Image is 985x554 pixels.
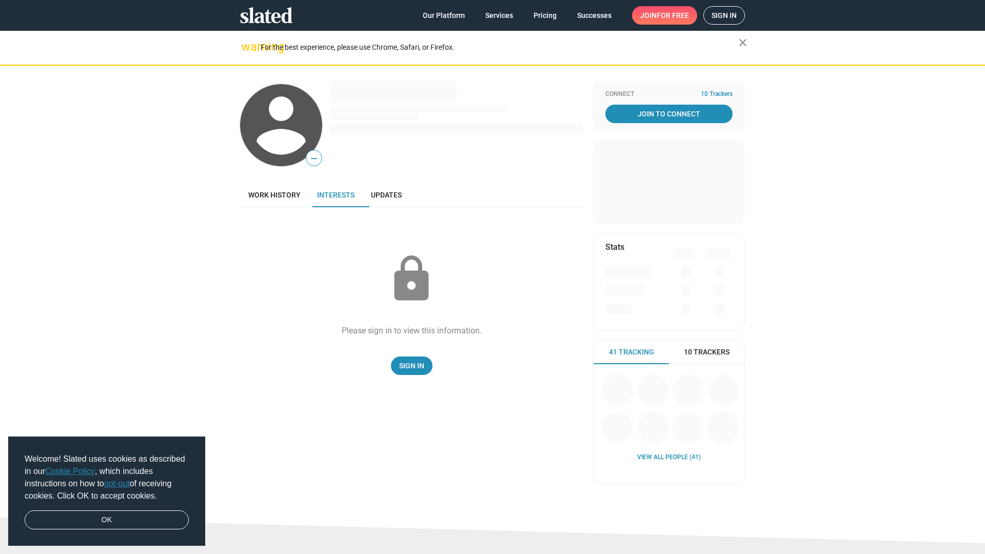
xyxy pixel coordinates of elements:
span: Pricing [534,6,557,25]
span: Interests [317,191,354,199]
mat-icon: close [737,36,749,49]
span: for free [657,6,689,25]
a: Joinfor free [632,6,697,25]
a: Updates [363,183,410,207]
span: — [306,152,322,165]
a: Sign In [391,357,432,375]
a: Successes [569,6,620,25]
span: Welcome! Slated uses cookies as described in our , which includes instructions on how to of recei... [25,453,189,502]
a: Interests [309,183,363,207]
div: For the best experience, please use Chrome, Safari, or Firefox. [261,41,739,54]
span: Our Platform [423,6,465,25]
a: View all People (41) [637,453,701,462]
span: Join [640,6,689,25]
span: Work history [248,191,301,199]
a: Pricing [525,6,565,25]
span: 41 Tracking [609,347,654,357]
div: Connect [605,90,733,98]
a: Sign in [703,6,745,25]
div: cookieconsent [8,437,205,546]
span: Services [485,6,513,25]
a: Services [477,6,521,25]
a: dismiss cookie message [25,510,189,530]
span: 10 Trackers [684,347,730,357]
a: opt-out [104,479,130,488]
span: Updates [371,191,402,199]
div: Please sign in to view this information. [342,325,482,336]
mat-icon: warning [241,41,253,53]
span: 10 Trackers [701,90,733,98]
a: Work history [240,183,309,207]
span: Sign in [712,7,737,24]
mat-icon: lock [386,253,437,305]
mat-card-title: Stats [605,242,624,252]
span: Successes [577,6,612,25]
a: Cookie Policy [45,467,95,476]
a: Our Platform [415,6,473,25]
span: Sign In [399,357,424,375]
a: Join To Connect [605,105,733,123]
span: Join To Connect [607,105,731,123]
